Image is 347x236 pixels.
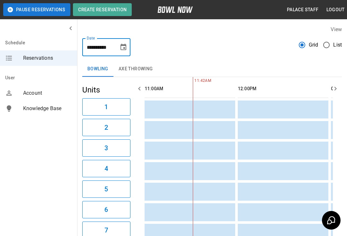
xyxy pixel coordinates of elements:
h6: 6 [104,205,108,215]
button: Logout [324,4,347,16]
h6: 3 [104,143,108,153]
button: Palace Staff [284,4,321,16]
h6: 1 [104,102,108,112]
button: 6 [82,201,130,218]
th: 12:00PM [238,80,328,98]
button: 2 [82,119,130,136]
th: 11:00AM [145,80,235,98]
button: Pause Reservations [3,3,70,16]
h6: 2 [104,122,108,133]
button: 3 [82,139,130,157]
button: Choose date, selected date is Sep 27, 2025 [117,41,130,54]
button: 4 [82,160,130,177]
span: Knowledge Base [23,105,72,112]
button: Bowling [82,61,113,77]
button: Create Reservation [73,3,132,16]
label: View [331,26,342,32]
h6: 5 [104,184,108,194]
h6: 4 [104,163,108,174]
button: 1 [82,98,130,116]
span: Account [23,89,72,97]
span: Reservations [23,54,72,62]
img: logo [157,6,193,13]
div: inventory tabs [82,61,342,77]
h5: Units [82,85,130,95]
button: AXE THROWING [113,61,158,77]
span: List [333,41,342,49]
button: 5 [82,180,130,198]
h6: 7 [104,225,108,235]
span: Grid [309,41,318,49]
span: 11:42AM [193,78,194,84]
